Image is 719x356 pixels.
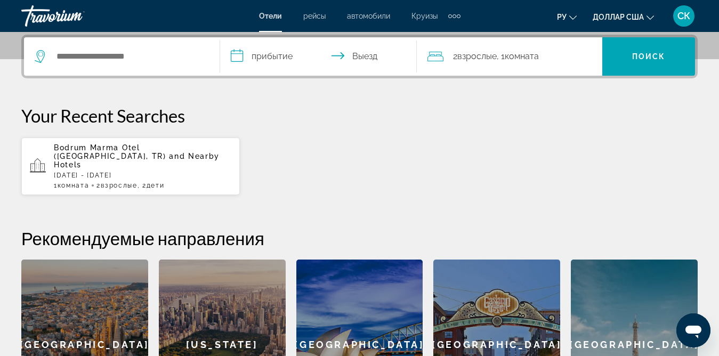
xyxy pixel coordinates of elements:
span: , 2 [138,182,165,189]
a: Круизы [411,12,438,20]
a: Травориум [21,2,128,30]
button: Меню пользователя [670,5,698,27]
font: доллар США [593,13,644,21]
span: and Nearby Hotels [54,152,220,169]
font: 2 [453,51,457,61]
div: Виджет поиска [24,37,695,76]
span: 1 [54,182,89,189]
font: Комната [505,51,539,61]
font: Взрослые [457,51,497,61]
button: Даты заезда и выезда [220,37,416,76]
p: Your Recent Searches [21,105,698,126]
h2: Рекомендуемые направления [21,228,698,249]
button: Дополнительные элементы навигации [448,7,461,25]
font: ру [557,13,567,21]
font: СК [677,10,690,21]
a: автомобили [347,12,390,20]
span: Дети [147,182,165,189]
button: Поиск [602,37,695,76]
button: Изменить язык [557,9,577,25]
button: Путешественники: 2 взрослых, 0 детей [417,37,602,76]
font: Поиск [632,52,666,61]
span: Bodrum Marma Otel ([GEOGRAPHIC_DATA], TR) [54,143,166,160]
span: 2 [96,182,137,189]
span: Взрослые [101,182,137,189]
font: , 1 [497,51,505,61]
span: Комната [58,182,90,189]
button: Bodrum Marma Otel ([GEOGRAPHIC_DATA], TR) and Nearby Hotels[DATE] - [DATE]1Комната2Взрослые, 2Дети [21,137,240,196]
iframe: Кнопка запуска окна обмена сообщениями [676,313,710,347]
button: Изменить валюту [593,9,654,25]
a: рейсы [303,12,326,20]
a: Отели [259,12,282,20]
p: [DATE] - [DATE] [54,172,231,179]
